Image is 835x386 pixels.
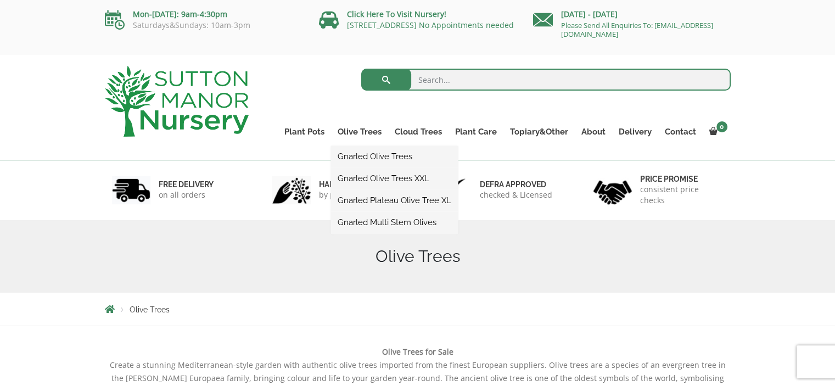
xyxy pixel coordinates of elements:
h6: FREE DELIVERY [159,180,214,189]
img: 1.jpg [112,176,150,204]
a: Contact [658,124,703,139]
a: Topiary&Other [503,124,575,139]
a: Cloud Trees [388,124,449,139]
span: Olive Trees [130,305,170,314]
h6: Price promise [640,174,724,184]
a: Click Here To Visit Nursery! [347,9,446,19]
a: About [575,124,612,139]
p: consistent price checks [640,184,724,206]
img: 2.jpg [272,176,311,204]
p: Saturdays&Sundays: 10am-3pm [105,21,302,30]
h6: Defra approved [480,180,552,189]
nav: Breadcrumbs [105,305,731,314]
a: Gnarled Olive Trees XXL [331,170,458,187]
span: 0 [716,121,727,132]
p: checked & Licensed [480,189,552,200]
a: Plant Care [449,124,503,139]
a: Please Send All Enquiries To: [EMAIL_ADDRESS][DOMAIN_NAME] [561,20,713,39]
a: Olive Trees [331,124,388,139]
h1: Olive Trees [105,247,731,266]
a: Gnarled Multi Stem Olives [331,214,458,231]
a: [STREET_ADDRESS] No Appointments needed [347,20,514,30]
p: [DATE] - [DATE] [533,8,731,21]
p: by professionals [319,189,379,200]
img: 4.jpg [593,174,632,207]
a: Delivery [612,124,658,139]
p: on all orders [159,189,214,200]
h6: hand picked [319,180,379,189]
a: 0 [703,124,731,139]
a: Gnarled Olive Trees [331,148,458,165]
a: Gnarled Plateau Olive Tree XL [331,192,458,209]
b: Olive Trees for Sale [382,346,453,357]
img: logo [105,66,249,137]
p: Mon-[DATE]: 9am-4:30pm [105,8,302,21]
a: Plant Pots [278,124,331,139]
input: Search... [361,69,731,91]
